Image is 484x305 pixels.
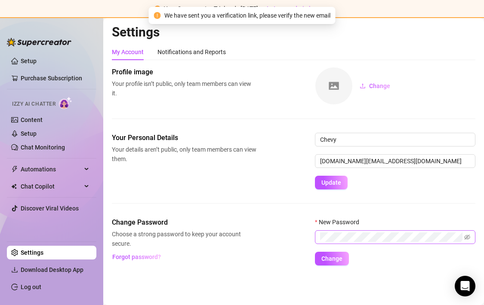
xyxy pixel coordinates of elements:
[112,24,475,40] h2: Settings
[112,253,161,260] span: Forgot password?
[21,284,41,290] a: Log out
[164,5,260,12] span: Your Supercreator Trial ends [DATE].
[21,58,37,64] a: Setup
[11,166,18,173] span: thunderbolt
[455,276,475,296] div: Open Intercom Messenger
[21,116,43,123] a: Content
[315,154,475,168] input: Enter new email
[315,133,475,146] input: Enter name
[7,38,71,46] img: logo-BBDzfeDw.svg
[154,12,161,19] span: exclamation-circle
[360,83,366,89] span: upload
[21,130,37,137] a: Setup
[464,234,470,240] span: eye-invisible
[11,183,17,189] img: Chat Copilot
[315,252,349,265] button: Change
[369,82,390,89] span: Change
[320,232,462,242] input: New Password
[321,255,342,262] span: Change
[21,75,82,82] a: Purchase Subscription
[315,217,365,227] label: New Password
[353,79,397,93] button: Change
[112,79,256,98] span: Your profile isn’t public, only team members can view it.
[21,266,83,273] span: Download Desktop App
[21,144,65,151] a: Chat Monitoring
[112,67,256,77] span: Profile image
[59,97,72,109] img: AI Chatter
[112,133,256,143] span: Your Personal Details
[157,47,226,57] div: Notifications and Reports
[12,100,55,108] span: Izzy AI Chatter
[21,205,79,212] a: Discover Viral Videos
[321,179,341,186] span: Update
[112,250,161,264] button: Forgot password?
[154,6,160,12] span: exclamation-circle
[112,145,256,164] span: Your details aren’t public, only team members can view them.
[21,162,82,176] span: Automations
[267,5,323,12] span: Let your admin know
[315,176,348,189] button: Update
[112,229,256,248] span: Choose a strong password to keep your account secure.
[112,217,256,228] span: Change Password
[11,266,18,273] span: download
[164,11,330,20] span: We have sent you a verification link, please verify the new email
[112,47,144,57] div: My Account
[21,180,82,193] span: Chat Copilot
[263,3,327,14] button: Let your admin know
[21,249,43,256] a: Settings
[315,67,352,104] img: square-placeholder.png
